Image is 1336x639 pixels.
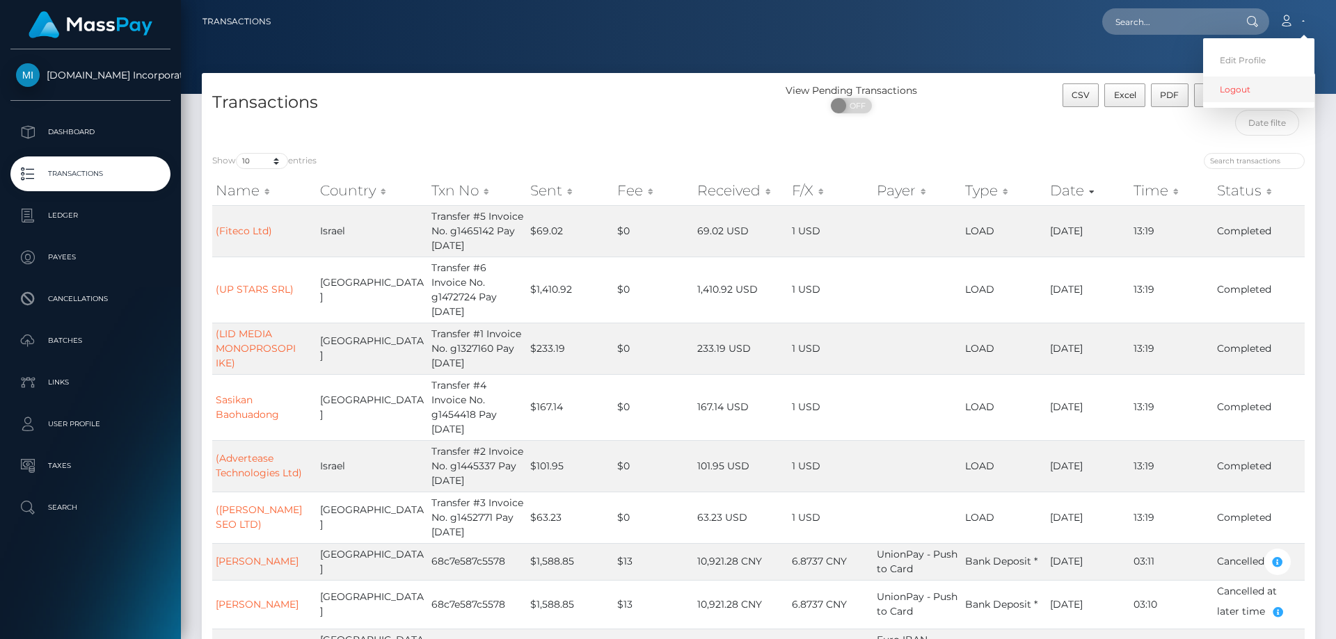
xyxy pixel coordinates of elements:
a: Sasikan Baohuadong [216,394,279,421]
a: Taxes [10,448,170,483]
td: 1 USD [788,492,873,543]
span: Excel [1114,90,1136,100]
a: ([PERSON_NAME] SEO LTD) [216,503,302,531]
td: $167.14 [527,374,614,440]
input: Search... [1102,8,1233,35]
td: 03:11 [1130,543,1214,580]
th: Country: activate to sort column ascending [317,177,428,204]
a: (Advertease Technologies Ltd) [216,452,302,479]
td: 13:19 [1130,323,1214,374]
a: Batches [10,323,170,358]
td: 10,921.28 CNY [694,580,788,629]
th: Fee: activate to sort column ascending [614,177,694,204]
td: [GEOGRAPHIC_DATA] [317,323,428,374]
td: Israel [317,440,428,492]
td: $0 [614,205,694,257]
p: Batches [16,330,165,351]
p: Transactions [16,163,165,184]
span: OFF [838,98,873,113]
td: [DATE] [1047,374,1130,440]
span: CSV [1072,90,1090,100]
td: 167.14 USD [694,374,788,440]
input: Date filter [1235,110,1300,136]
td: $0 [614,374,694,440]
td: 69.02 USD [694,205,788,257]
td: 03:10 [1130,580,1214,629]
td: $0 [614,257,694,323]
td: 13:19 [1130,440,1214,492]
input: Search transactions [1204,153,1305,169]
td: Completed [1214,492,1305,543]
a: Edit Profile [1203,47,1314,73]
img: Medley.com Incorporated [16,63,40,87]
td: 101.95 USD [694,440,788,492]
p: Links [16,372,165,393]
th: Sent: activate to sort column ascending [527,177,614,204]
th: Date: activate to sort column ascending [1047,177,1130,204]
td: 63.23 USD [694,492,788,543]
a: Transactions [202,7,271,36]
a: Search [10,490,170,525]
th: Status: activate to sort column ascending [1214,177,1305,204]
td: Transfer #1 Invoice No. g1327160 Pay [DATE] [428,323,527,374]
a: Links [10,365,170,400]
td: [DATE] [1047,543,1130,580]
td: Bank Deposit * [962,543,1047,580]
p: Payees [16,247,165,268]
td: [GEOGRAPHIC_DATA] [317,580,428,629]
p: Taxes [16,455,165,476]
td: Completed [1214,257,1305,323]
p: Cancellations [16,289,165,309]
td: 1 USD [788,205,873,257]
a: Transactions [10,156,170,191]
td: Completed [1214,205,1305,257]
td: Transfer #4 Invoice No. g1454418 Pay [DATE] [428,374,527,440]
td: 1 USD [788,374,873,440]
label: Show entries [212,153,317,169]
a: Logout [1203,76,1314,102]
th: Name: activate to sort column ascending [212,177,317,204]
td: $0 [614,323,694,374]
td: Cancelled [1214,543,1305,580]
td: [DATE] [1047,323,1130,374]
td: LOAD [962,205,1047,257]
span: UnionPay - Push to Card [877,548,957,575]
td: [DATE] [1047,492,1130,543]
a: (UP STARS SRL) [216,283,294,296]
th: Type: activate to sort column ascending [962,177,1047,204]
td: $1,410.92 [527,257,614,323]
td: $1,588.85 [527,580,614,629]
span: PDF [1160,90,1179,100]
div: View Pending Transactions [758,83,944,98]
td: [GEOGRAPHIC_DATA] [317,492,428,543]
select: Showentries [236,153,288,169]
td: $233.19 [527,323,614,374]
p: Ledger [16,205,165,226]
th: Payer: activate to sort column ascending [873,177,962,204]
a: Cancellations [10,282,170,316]
td: $0 [614,440,694,492]
td: 13:19 [1130,205,1214,257]
button: Excel [1104,83,1145,107]
td: 1 USD [788,440,873,492]
td: [DATE] [1047,580,1130,629]
td: $0 [614,492,694,543]
td: 1,410.92 USD [694,257,788,323]
td: Completed [1214,374,1305,440]
button: CSV [1063,83,1099,107]
th: Time: activate to sort column ascending [1130,177,1214,204]
td: 1 USD [788,257,873,323]
th: F/X: activate to sort column ascending [788,177,873,204]
td: LOAD [962,492,1047,543]
td: [DATE] [1047,257,1130,323]
button: Print [1194,83,1234,107]
a: Dashboard [10,115,170,149]
span: [DOMAIN_NAME] Incorporated [10,69,170,81]
td: 13:19 [1130,257,1214,323]
a: User Profile [10,407,170,442]
a: Ledger [10,198,170,233]
p: Search [16,497,165,518]
td: Transfer #3 Invoice No. g1452771 Pay [DATE] [428,492,527,543]
td: $13 [614,580,694,629]
td: [GEOGRAPHIC_DATA] [317,257,428,323]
